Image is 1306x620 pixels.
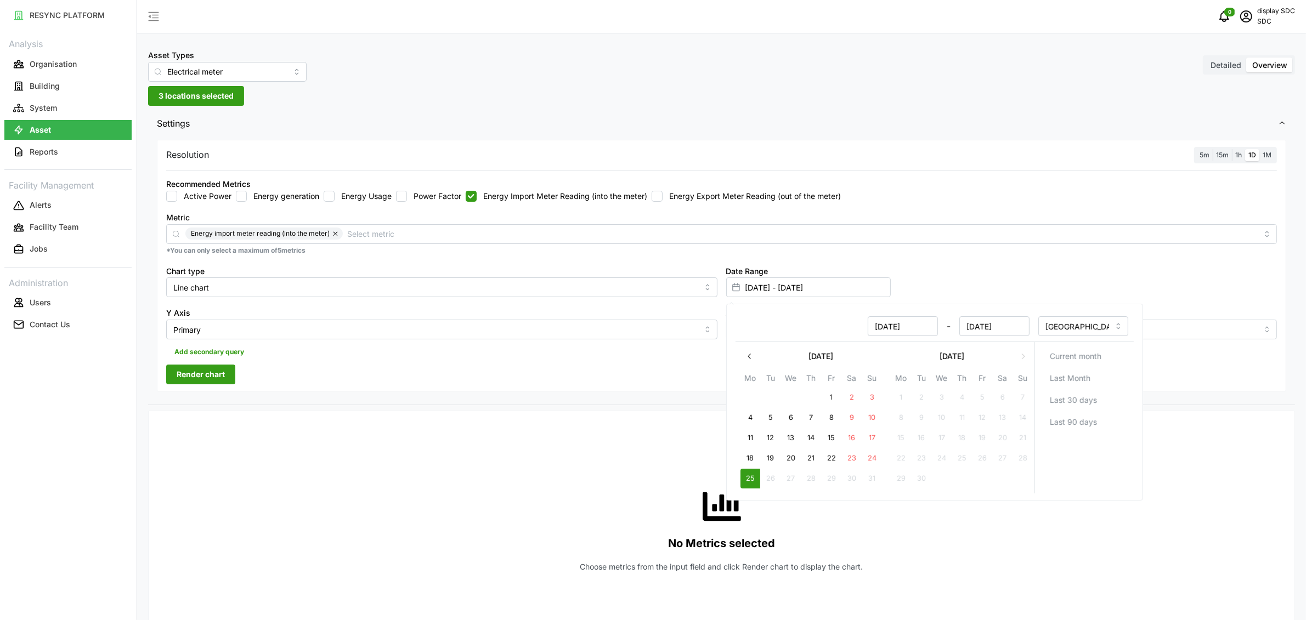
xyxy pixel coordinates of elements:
button: 20 September 2025 [992,428,1012,448]
label: Date Range [726,265,768,277]
button: 9 September 2025 [911,408,931,428]
th: Mo [891,372,911,388]
p: Alerts [30,200,52,211]
label: Y Axis [166,307,190,319]
button: Asset [4,120,132,140]
button: 21 August 2025 [801,448,821,468]
a: Jobs [4,238,132,260]
button: 23 August 2025 [841,448,861,468]
th: Tu [911,372,931,388]
a: Contact Us [4,314,132,335]
input: Select Y axis [166,320,717,339]
button: 13 September 2025 [992,408,1012,428]
button: 5 September 2025 [972,388,992,407]
span: Settings [157,110,1278,137]
button: 10 September 2025 [931,408,951,428]
th: Th [801,372,821,388]
a: Alerts [4,195,132,217]
th: Tu [760,372,781,388]
button: Render chart [166,365,235,384]
p: SDC [1257,16,1295,27]
span: 1D [1248,151,1256,159]
button: 1 September 2025 [891,388,911,407]
span: 15m [1216,151,1229,159]
span: 1M [1263,151,1271,159]
th: Sa [841,372,862,388]
button: 2 September 2025 [911,388,931,407]
button: Last 90 days [1039,412,1129,432]
p: Administration [4,274,132,290]
label: Chart type [166,265,205,277]
button: 26 August 2025 [760,469,780,488]
button: [DATE] [891,346,1013,366]
div: Recommended Metrics [166,178,251,190]
button: Users [4,293,132,312]
button: 8 September 2025 [891,408,911,428]
th: Sa [992,372,1013,388]
p: Building [30,81,60,92]
label: Asset Types [148,49,194,61]
div: Select date range [726,304,1143,500]
span: Last 30 days [1049,391,1096,409]
span: Render chart [177,365,225,384]
button: 22 August 2025 [821,448,841,468]
button: Settings [148,110,1295,137]
button: 4 August 2025 [740,408,760,428]
button: Facility Team [4,218,132,237]
th: Th [952,372,972,388]
button: 29 August 2025 [821,469,841,488]
button: 27 September 2025 [992,448,1012,468]
p: System [30,103,57,113]
button: 24 August 2025 [862,448,881,468]
button: 19 September 2025 [972,428,992,448]
button: Add secondary query [166,344,252,360]
button: Jobs [4,240,132,259]
p: Contact Us [30,319,70,330]
button: Last Month [1039,368,1129,388]
button: RESYNC PLATFORM [4,5,132,25]
a: System [4,97,132,119]
button: 18 September 2025 [952,428,971,448]
span: Overview [1252,60,1287,70]
p: Jobs [30,243,48,254]
span: Add secondary query [174,344,244,360]
button: 19 August 2025 [760,448,780,468]
button: 7 September 2025 [1013,388,1032,407]
button: 17 September 2025 [931,428,951,448]
button: 14 September 2025 [1013,408,1032,428]
p: Facility Team [30,221,78,232]
button: System [4,98,132,118]
button: 20 August 2025 [781,448,800,468]
button: 29 September 2025 [891,469,911,488]
button: 11 September 2025 [952,408,971,428]
button: 10 August 2025 [862,408,881,428]
button: 14 August 2025 [801,428,821,448]
a: Asset [4,119,132,141]
button: 3 locations selected [148,86,244,106]
button: 31 August 2025 [862,469,881,488]
p: Organisation [30,59,77,70]
a: RESYNC PLATFORM [4,4,132,26]
button: schedule [1235,5,1257,27]
button: 6 September 2025 [992,388,1012,407]
button: 2 August 2025 [841,388,861,407]
button: Building [4,76,132,96]
p: Asset [30,124,51,135]
button: 25 September 2025 [952,448,971,468]
span: 3 locations selected [159,87,234,105]
button: 3 September 2025 [931,388,951,407]
a: Reports [4,141,132,163]
label: Energy Usage [335,191,392,202]
button: 17 August 2025 [862,428,881,448]
p: No Metrics selected [668,534,775,553]
button: 6 August 2025 [781,408,800,428]
button: 15 August 2025 [821,428,841,448]
input: Select metric [347,227,1258,240]
label: Energy Export Meter Reading (out of the meter) [663,191,841,202]
button: Alerts [4,196,132,215]
button: 15 September 2025 [891,428,911,448]
button: 11 August 2025 [740,428,760,448]
span: Current month [1049,347,1101,366]
div: - [741,316,1030,336]
input: Select chart type [166,277,717,297]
